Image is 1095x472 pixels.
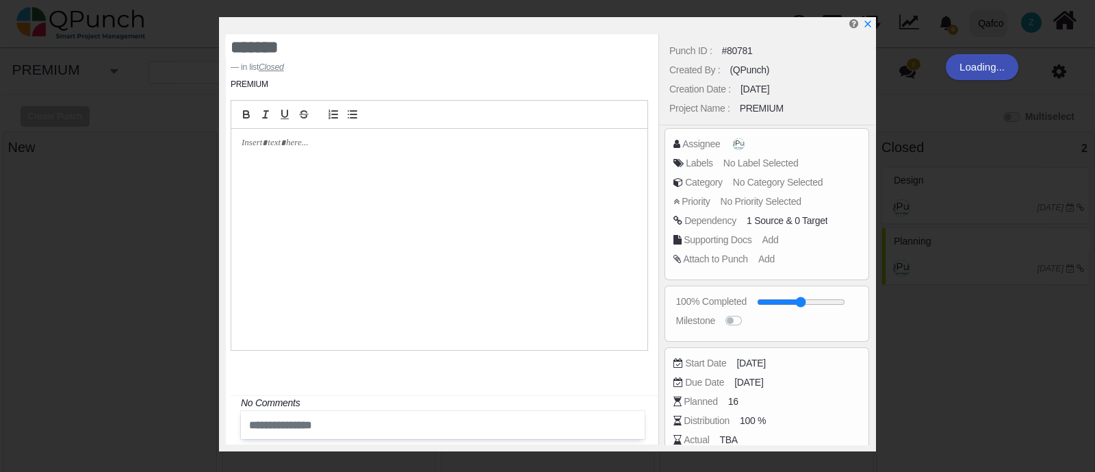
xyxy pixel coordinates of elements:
div: Loading... [946,54,1018,80]
svg: x [863,19,873,29]
li: PREMIUM [231,78,268,90]
i: No Comments [241,397,300,408]
a: x [863,18,873,29]
i: Edit Punch [849,18,858,29]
